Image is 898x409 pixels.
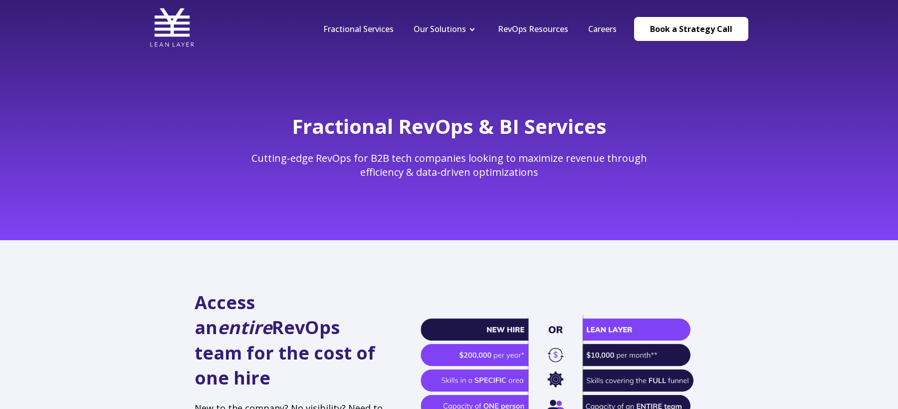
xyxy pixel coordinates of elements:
[588,23,617,34] a: Careers
[150,5,195,50] img: Lean Layer Logo
[292,112,607,140] span: Fractional RevOps & BI Services
[414,23,466,34] a: Our Solutions
[323,23,394,34] a: Fractional Services
[498,23,568,34] a: RevOps Resources
[634,17,748,41] a: Book a Strategy Call
[218,315,272,340] em: entire
[195,290,375,390] span: Access an RevOps team for the cost of one hire
[251,151,647,179] span: Cutting-edge RevOps for B2B tech companies looking to maximize revenue through efficiency & data-...
[313,23,627,34] div: Navigation Menu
